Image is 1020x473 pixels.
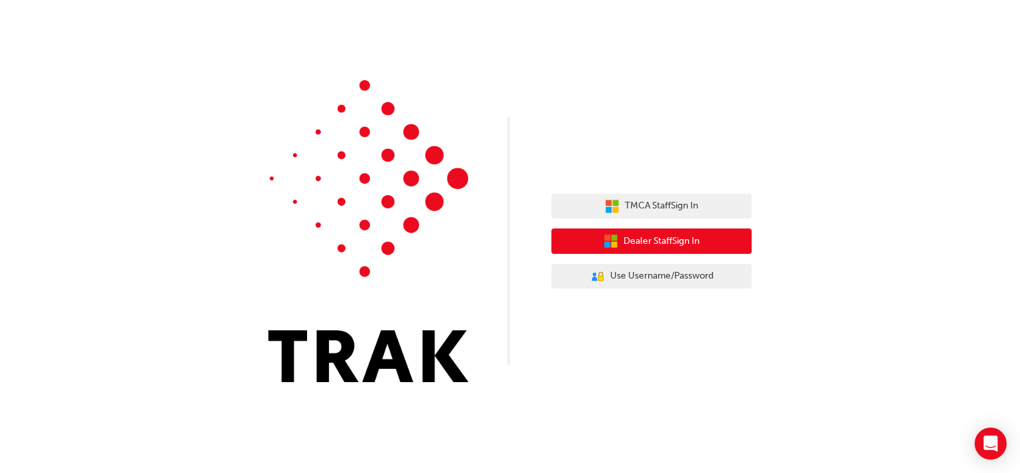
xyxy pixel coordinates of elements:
[625,198,698,214] span: TMCA Staff Sign In
[623,234,700,249] span: Dealer Staff Sign In
[551,264,752,289] button: Use Username/Password
[551,228,752,254] button: Dealer StaffSign In
[268,80,469,382] img: Trak
[551,194,752,219] button: TMCA StaffSign In
[975,428,1007,460] div: Open Intercom Messenger
[610,269,714,284] span: Use Username/Password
